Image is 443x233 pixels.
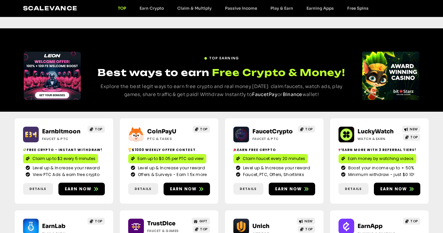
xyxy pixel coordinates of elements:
[23,147,105,152] h2: Free crypto - Instant withdraw!
[31,165,100,171] span: Level up & Increase your reward
[264,6,300,11] a: Play & Earn
[23,148,26,151] img: 💸
[362,52,419,100] div: Slides
[200,227,208,232] span: TOP
[147,128,176,135] a: CoinPayU
[65,186,92,192] span: Earn now
[300,6,341,11] a: Earning Apps
[403,134,420,141] a: TOP
[147,220,176,227] a: TrustDice
[339,154,416,163] a: Earn money by watching videos
[297,218,315,225] a: NEW
[218,6,264,11] a: Passive Income
[298,126,315,133] a: TOP
[233,183,263,195] a: Details
[147,136,189,141] h2: ptc & Tasks
[233,147,315,152] h2: Earn free crypto
[269,183,315,195] a: Earn now
[252,136,294,141] h2: Faucet & PTC
[23,183,53,195] a: Details
[339,183,369,195] a: Details
[252,223,269,230] a: Unich
[339,147,420,152] h2: Earn more with 3 referral Tiers!
[128,154,206,163] a: Earn up to $0.05 per PTC ad view
[111,6,375,11] nav: Menu
[193,126,210,133] a: TOP
[192,218,210,225] a: GIFT
[252,91,277,97] a: FaucetPay
[358,223,383,230] a: EarnApp
[87,126,105,133] a: TOP
[410,219,418,224] span: TOP
[31,172,99,178] span: View PTC Ads & earn free crypto
[128,147,210,152] h2: $1000 Weekly Offer contest
[209,56,239,61] span: TOP EARNING
[347,165,414,171] span: Boost your income up to + 50%
[204,53,239,61] a: TOP EARNING
[243,156,305,162] span: Claim faucet every 20 minutes
[339,148,342,151] img: 📢
[42,128,80,135] a: Earnbitmoon
[358,136,399,141] h2: Watch & Earn
[410,135,418,140] span: TOP
[305,227,313,232] span: TOP
[275,186,302,192] span: Earn now
[348,156,414,162] span: Earn money by watching videos
[298,226,315,233] a: TOP
[233,154,308,163] a: Claim faucet every 20 minutes
[252,128,293,135] a: FaucetCrypto
[193,226,210,233] a: TOP
[304,219,313,224] span: NEW
[170,186,197,192] span: Earn now
[347,172,415,178] span: Minimum withdraw - just $0.10!
[128,183,158,195] a: Details
[93,83,350,99] p: Explore the best legit ways to earn free crypto and real money [DATE]: claim faucets, watch ads, ...
[95,219,102,224] span: TOP
[42,223,65,230] a: EarnLab
[241,165,310,171] span: Level up & Increase your reward
[199,219,208,224] span: GIFT
[135,186,152,191] span: Details
[42,136,84,141] h2: Faucet & PTC
[380,186,407,192] span: Earn now
[374,183,420,195] a: Earn now
[341,6,375,11] a: Free Spins
[24,52,81,100] div: Slides
[362,52,419,100] div: 2 / 3
[171,6,218,11] a: Claim & Multiply
[97,67,209,78] span: Best ways to earn
[133,6,171,11] a: Earn Crypto
[403,218,420,225] a: TOP
[138,156,204,162] span: Earn up to $0.05 per PTC ad view
[233,148,237,151] img: 🎉
[23,154,98,163] a: Claim up to $2 every 5 minutes
[345,186,362,191] span: Details
[164,183,210,195] a: Earn now
[136,165,205,171] span: Level up & Increase your reward
[305,127,313,132] span: TOP
[241,172,304,178] span: Faucet, PTC, Offers, Shortlinks
[128,148,132,151] img: 🏆
[212,66,345,79] span: Free Crypto & Money!
[240,186,257,191] span: Details
[95,127,102,132] span: TOP
[136,172,207,178] span: Offers & Surveys - Earn 1.5x more
[23,5,78,12] a: Scalevance
[402,126,420,133] a: NEW
[283,91,302,97] a: Binance
[87,218,105,225] a: TOP
[29,186,46,191] span: Details
[358,128,394,135] a: LuckyWatch
[200,127,208,132] span: TOP
[410,127,418,132] span: NEW
[58,183,105,195] a: Earn now
[32,156,95,162] span: Claim up to $2 every 5 minutes
[111,6,133,11] a: TOP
